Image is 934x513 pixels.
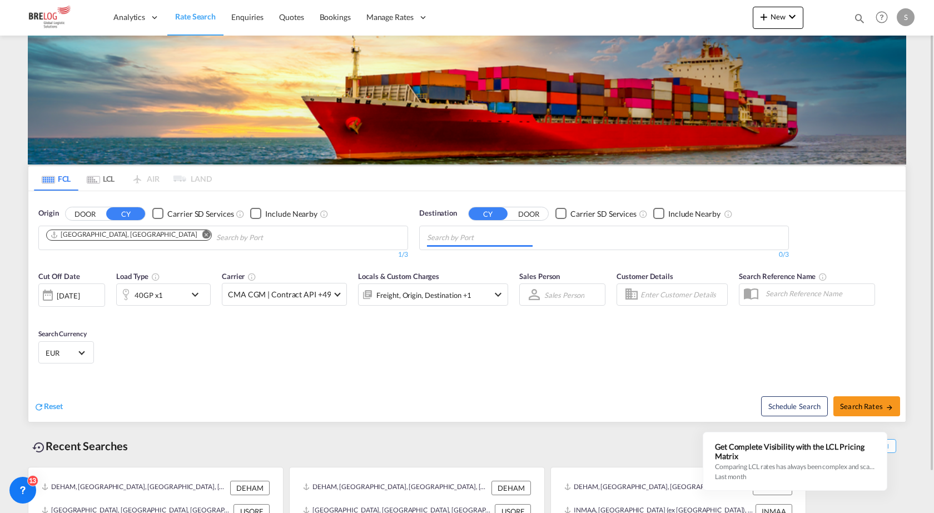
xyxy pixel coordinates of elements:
div: Recent Searches [28,434,132,459]
input: Enter Customer Details [640,286,724,303]
span: Quotes [279,12,304,22]
div: Freight Origin Destination Factory Stuffingicon-chevron-down [358,283,508,306]
span: Carrier [222,272,256,281]
img: LCL+%26+FCL+BACKGROUND.png [28,36,906,165]
span: Bookings [320,12,351,22]
md-icon: icon-chevron-down [491,288,505,301]
input: Chips input. [427,229,533,247]
md-chips-wrap: Chips container. Use arrow keys to select chips. [44,226,326,247]
md-pagination-wrapper: Use the left and right arrow keys to navigate between tabs [34,166,212,191]
md-icon: The selected Trucker/Carrierwill be displayed in the rate results If the rates are from another f... [247,272,256,281]
div: DEHAM, Hamburg, Germany, Western Europe, Europe [564,481,750,495]
md-checkbox: Checkbox No Ink [555,208,637,220]
button: Remove [195,230,211,241]
span: Help [872,8,891,27]
md-icon: icon-arrow-right [886,404,893,411]
div: [DATE] [57,291,80,301]
div: [DATE] [38,283,105,307]
img: daae70a0ee2511ecb27c1fb462fa6191.png [17,5,92,30]
button: icon-plus 400-fgNewicon-chevron-down [753,7,803,29]
span: Search Reference Name [739,272,827,281]
md-icon: Unchecked: Search for CY (Container Yard) services for all selected carriers.Checked : Search for... [236,210,245,218]
md-icon: icon-backup-restore [32,441,46,454]
md-select: Select Currency: € EUREuro [44,345,88,361]
span: CMA CGM | Contract API +49 [228,289,331,300]
button: DOOR [66,207,105,220]
md-checkbox: Checkbox No Ink [250,208,317,220]
div: Include Nearby [265,208,317,220]
button: CY [469,207,508,220]
span: Analytics [113,12,145,23]
button: DOOR [509,207,548,220]
div: Carrier SD Services [570,208,637,220]
md-icon: icon-information-outline [151,272,160,281]
div: DEHAM, Hamburg, Germany, Western Europe, Europe [42,481,227,495]
div: 40GP x1icon-chevron-down [116,283,211,306]
md-icon: icon-plus 400-fg [757,10,771,23]
span: New [757,12,799,21]
div: 0/3 [419,250,789,260]
md-icon: icon-magnify [853,12,866,24]
div: S [897,8,915,26]
md-tab-item: LCL [78,166,123,191]
div: DEHAM [230,481,270,495]
md-icon: icon-refresh [34,402,44,412]
md-icon: Unchecked: Ignores neighbouring ports when fetching rates.Checked : Includes neighbouring ports w... [320,210,329,218]
md-icon: Unchecked: Ignores neighbouring ports when fetching rates.Checked : Includes neighbouring ports w... [724,210,733,218]
md-tab-item: FCL [34,166,78,191]
md-icon: Your search will be saved by the below given name [818,272,827,281]
md-icon: icon-chevron-down [188,288,207,301]
span: Sales Person [519,272,560,281]
div: 1/3 [38,250,408,260]
span: Search Currency [38,330,87,338]
span: Destination [419,208,457,219]
span: Manage Rates [366,12,414,23]
div: OriginDOOR CY Checkbox No InkUnchecked: Search for CY (Container Yard) services for all selected ... [28,191,906,422]
md-checkbox: Checkbox No Ink [653,208,721,220]
button: Search Ratesicon-arrow-right [833,396,900,416]
md-icon: icon-chevron-down [786,10,799,23]
div: 40GP x1 [135,287,163,303]
md-checkbox: Checkbox No Ink [152,208,233,220]
div: Include Nearby [668,208,721,220]
div: icon-refreshReset [34,401,63,413]
div: DEHAM [491,481,531,495]
input: Search Reference Name [760,285,875,302]
div: Freight Origin Destination Factory Stuffing [376,287,471,303]
input: Chips input. [216,229,322,247]
div: Press delete to remove this chip. [50,230,199,240]
div: Carrier SD Services [167,208,233,220]
span: Enquiries [231,12,264,22]
span: Locals & Custom Charges [358,272,439,281]
md-select: Sales Person [543,287,585,303]
span: Cut Off Date [38,272,80,281]
md-chips-wrap: Chips container with autocompletion. Enter the text area, type text to search, and then use the u... [425,226,537,247]
div: icon-magnify [853,12,866,29]
span: EUR [46,348,77,358]
span: Search Rates [840,402,893,411]
div: DEHAM, Hamburg, Germany, Western Europe, Europe [303,481,489,495]
div: Hamburg, DEHAM [50,230,197,240]
button: Note: By default Schedule search will only considerorigin ports, destination ports and cut off da... [761,396,828,416]
md-icon: Unchecked: Search for CY (Container Yard) services for all selected carriers.Checked : Search for... [639,210,648,218]
span: Reset [44,401,63,411]
span: Rate Search [175,12,216,21]
span: Customer Details [617,272,673,281]
md-datepicker: Select [38,306,47,321]
span: Load Type [116,272,160,281]
div: Help [872,8,897,28]
span: Origin [38,208,58,219]
button: CY [106,207,145,220]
